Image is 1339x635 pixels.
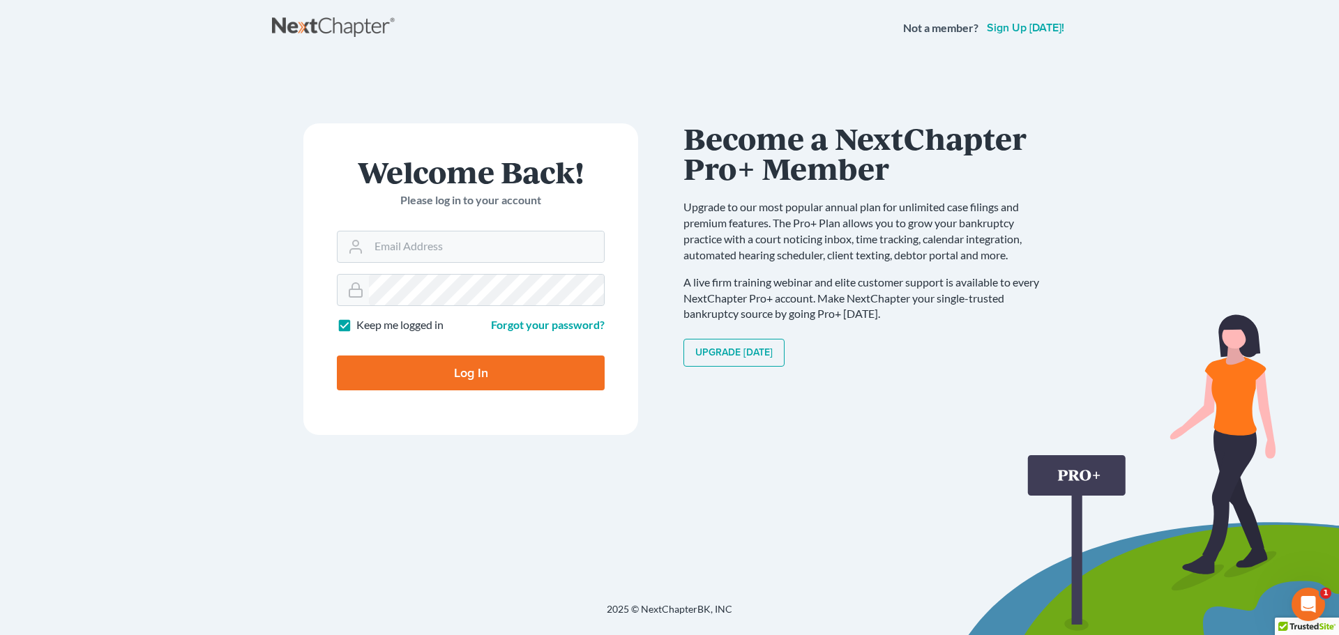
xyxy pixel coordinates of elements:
[903,20,978,36] strong: Not a member?
[337,157,605,187] h1: Welcome Back!
[683,123,1053,183] h1: Become a NextChapter Pro+ Member
[683,339,785,367] a: Upgrade [DATE]
[272,602,1067,627] div: 2025 © NextChapterBK, INC
[356,317,444,333] label: Keep me logged in
[337,192,605,208] p: Please log in to your account
[491,318,605,331] a: Forgot your password?
[1292,588,1325,621] iframe: Intercom live chat
[984,22,1067,33] a: Sign up [DATE]!
[683,275,1053,323] p: A live firm training webinar and elite customer support is available to every NextChapter Pro+ ac...
[1320,588,1331,599] span: 1
[337,355,605,390] input: Log In
[683,199,1053,263] p: Upgrade to our most popular annual plan for unlimited case filings and premium features. The Pro+...
[369,231,604,262] input: Email Address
